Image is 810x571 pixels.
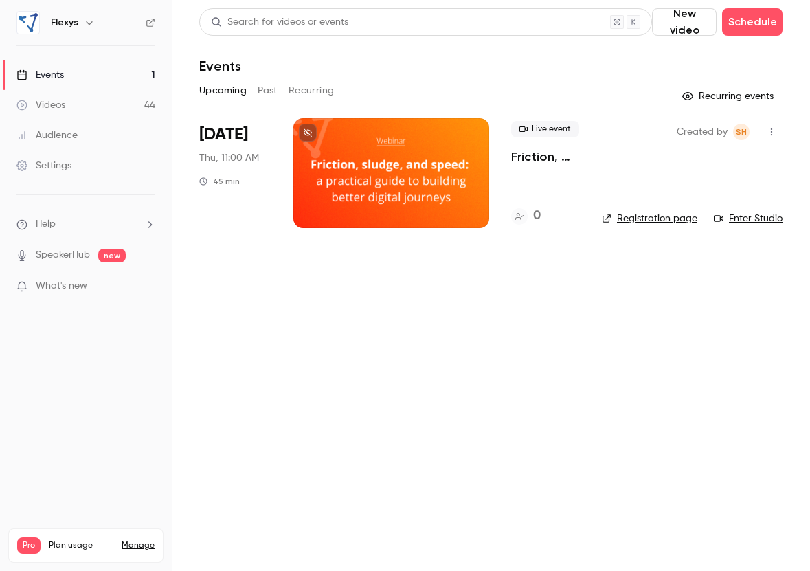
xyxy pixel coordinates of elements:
div: Search for videos or events [211,15,348,30]
button: Recurring events [676,85,783,107]
a: Friction, sludge, and speed: a practical guide to building better digital journeys [511,148,580,165]
span: [DATE] [199,124,248,146]
button: Upcoming [199,80,247,102]
a: Manage [122,540,155,551]
iframe: Noticeable Trigger [139,280,155,293]
button: Recurring [289,80,335,102]
div: 45 min [199,176,240,187]
span: Live event [511,121,579,137]
h6: Flexys [51,16,78,30]
h4: 0 [533,207,541,225]
div: Settings [16,159,71,172]
img: Flexys [17,12,39,34]
li: help-dropdown-opener [16,217,155,232]
button: Past [258,80,278,102]
div: Events [16,68,64,82]
div: Videos [16,98,65,112]
a: Enter Studio [714,212,783,225]
span: Thu, 11:00 AM [199,151,259,165]
div: Audience [16,128,78,142]
span: What's new [36,279,87,293]
h1: Events [199,58,241,74]
span: Sue Hickman [733,124,750,140]
span: Help [36,217,56,232]
a: Registration page [602,212,697,225]
a: SpeakerHub [36,248,90,262]
div: Nov 6 Thu, 11:00 AM (Europe/London) [199,118,271,228]
span: Plan usage [49,540,113,551]
span: SH [736,124,747,140]
button: Schedule [722,8,783,36]
button: New video [652,8,717,36]
a: 0 [511,207,541,225]
span: Pro [17,537,41,554]
span: Created by [677,124,728,140]
span: new [98,249,126,262]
